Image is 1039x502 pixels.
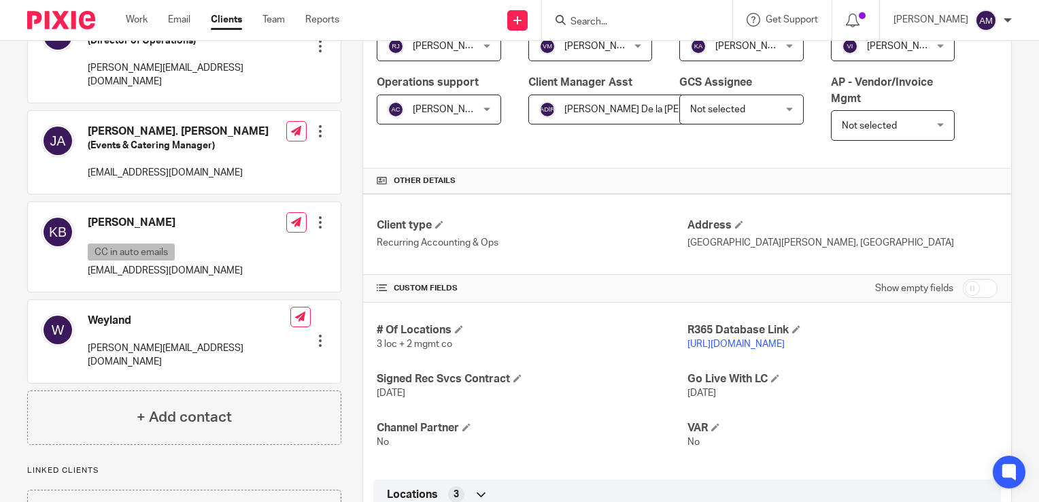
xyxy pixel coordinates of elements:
span: [PERSON_NAME] De la [PERSON_NAME] [564,105,739,114]
span: 3 [454,488,459,501]
span: No [377,437,389,447]
span: [DATE] [377,388,405,398]
h4: + Add contact [137,407,232,428]
span: Locations [387,488,438,502]
img: svg%3E [690,38,706,54]
label: Show empty fields [875,282,953,295]
span: Operations support [377,77,479,88]
span: AP - Vendor/Invoice Mgmt [831,77,933,103]
p: [EMAIL_ADDRESS][DOMAIN_NAME] [88,264,243,278]
span: Get Support [766,15,818,24]
img: svg%3E [388,101,404,118]
img: svg%3E [41,124,74,157]
span: [PERSON_NAME] [413,41,488,51]
a: Team [262,13,285,27]
h4: Go Live With LC [687,372,998,386]
p: Linked clients [27,465,341,476]
img: svg%3E [539,38,556,54]
h4: Weyland [88,314,290,328]
img: svg%3E [975,10,997,31]
p: [PERSON_NAME][EMAIL_ADDRESS][DOMAIN_NAME] [88,61,290,89]
span: GCS Assignee [679,77,752,88]
span: No [687,437,700,447]
h4: Channel Partner [377,421,687,435]
a: [URL][DOMAIN_NAME] [687,339,785,349]
span: Client Manager Asst [528,77,632,88]
span: Other details [394,175,456,186]
h4: [PERSON_NAME] [88,216,243,230]
h4: Address [687,218,998,233]
a: Work [126,13,148,27]
span: Not selected [690,105,745,114]
img: svg%3E [842,38,858,54]
img: svg%3E [41,216,74,248]
p: [EMAIL_ADDRESS][DOMAIN_NAME] [88,166,269,180]
span: [DATE] [687,388,716,398]
span: [PERSON_NAME] [564,41,639,51]
p: Recurring Accounting & Ops [377,236,687,250]
h4: R365 Database Link [687,323,998,337]
span: [PERSON_NAME] [413,105,488,114]
h4: VAR [687,421,998,435]
h5: (Events & Catering Manager) [88,139,269,152]
a: Reports [305,13,339,27]
span: [PERSON_NAME] [867,41,942,51]
p: [PERSON_NAME] [893,13,968,27]
p: [PERSON_NAME][EMAIL_ADDRESS][DOMAIN_NAME] [88,341,290,369]
span: Not selected [842,121,897,131]
span: [PERSON_NAME] [715,41,790,51]
a: Clients [211,13,242,27]
h4: Signed Rec Svcs Contract [377,372,687,386]
img: svg%3E [41,314,74,346]
h4: [PERSON_NAME]. [PERSON_NAME] [88,124,269,139]
img: Pixie [27,11,95,29]
h4: # Of Locations [377,323,687,337]
a: Email [168,13,190,27]
p: [GEOGRAPHIC_DATA][PERSON_NAME], [GEOGRAPHIC_DATA] [687,236,998,250]
h4: CUSTOM FIELDS [377,283,687,294]
span: 3 loc + 2 mgmt co [377,339,452,349]
img: svg%3E [388,38,404,54]
img: svg%3E [539,101,556,118]
input: Search [569,16,692,29]
h4: Client type [377,218,687,233]
p: CC in auto emails [88,244,175,261]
